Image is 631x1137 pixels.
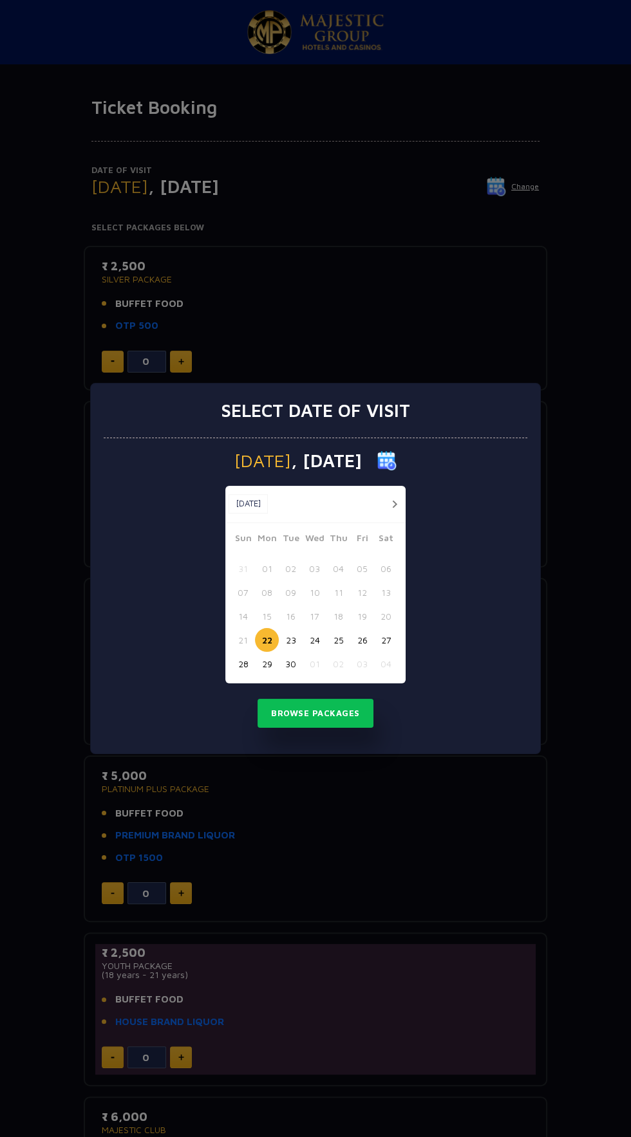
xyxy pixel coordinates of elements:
button: 28 [231,652,255,676]
button: 11 [326,580,350,604]
button: 12 [350,580,374,604]
button: 24 [303,628,326,652]
button: 26 [350,628,374,652]
button: 15 [255,604,279,628]
button: 07 [231,580,255,604]
button: 21 [231,628,255,652]
span: Tue [279,531,303,549]
button: 02 [326,652,350,676]
span: Sun [231,531,255,549]
button: 08 [255,580,279,604]
button: 01 [303,652,326,676]
span: , [DATE] [291,452,362,470]
span: Wed [303,531,326,549]
button: 04 [374,652,398,676]
span: Thu [326,531,350,549]
button: 17 [303,604,326,628]
button: 20 [374,604,398,628]
button: 23 [279,628,303,652]
button: 09 [279,580,303,604]
button: 27 [374,628,398,652]
button: 31 [231,557,255,580]
button: 22 [255,628,279,652]
button: 19 [350,604,374,628]
button: 04 [326,557,350,580]
span: [DATE] [234,452,291,470]
button: 05 [350,557,374,580]
button: 29 [255,652,279,676]
span: Sat [374,531,398,549]
span: Fri [350,531,374,549]
img: calender icon [377,451,397,470]
button: 14 [231,604,255,628]
button: Browse Packages [258,699,373,728]
button: 03 [303,557,326,580]
button: 25 [326,628,350,652]
button: 16 [279,604,303,628]
button: [DATE] [229,494,268,513]
button: 02 [279,557,303,580]
button: 01 [255,557,279,580]
h3: Select date of visit [221,400,410,421]
button: 18 [326,604,350,628]
button: 13 [374,580,398,604]
span: Mon [255,531,279,549]
button: 03 [350,652,374,676]
button: 10 [303,580,326,604]
button: 06 [374,557,398,580]
button: 30 [279,652,303,676]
